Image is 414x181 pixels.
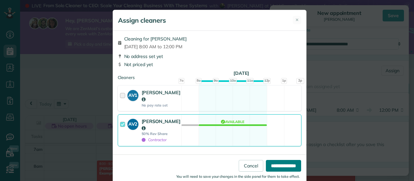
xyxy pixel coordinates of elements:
[295,17,299,23] span: ✕
[239,160,263,172] a: Cancel
[118,16,166,25] h5: Assign cleaners
[176,174,300,179] small: You will need to save your changes in the side panel for them to take effect.
[118,53,301,60] div: No address set yet
[142,131,181,136] strong: 50% Rev Share
[118,61,301,68] div: Not priced yet
[142,89,181,102] strong: [PERSON_NAME]
[142,118,181,131] strong: [PERSON_NAME]
[118,74,301,76] div: Cleaners
[127,119,138,128] strong: AV2
[124,43,187,50] span: [DATE] 8:00 AM to 12:00 PM
[124,36,187,42] span: Cleaning for [PERSON_NAME]
[127,90,138,99] strong: AV1
[142,103,181,107] strong: No pay rate set
[142,137,167,142] span: Contractor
